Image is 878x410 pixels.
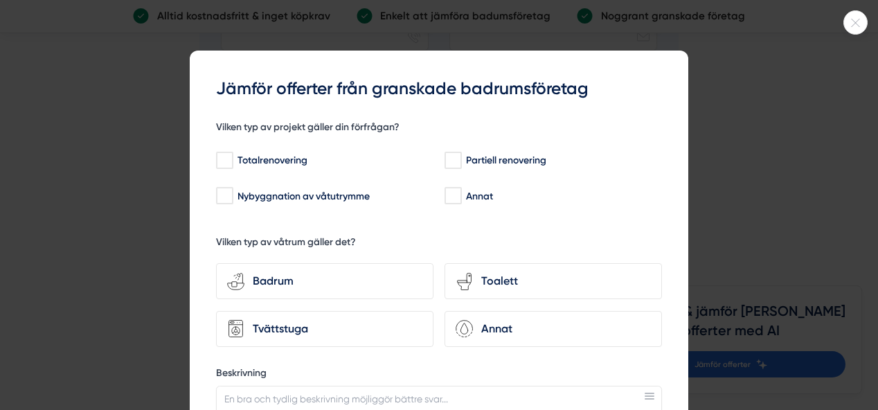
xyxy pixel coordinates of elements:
input: Partiell renovering [445,154,460,168]
input: Annat [445,189,460,203]
label: Beskrivning [216,366,662,384]
h5: Vilken typ av projekt gäller din förfrågan? [216,121,400,138]
input: Nybyggnation av våtutrymme [216,189,232,203]
input: Totalrenovering [216,154,232,168]
h3: Jämför offerter från granskade badrumsföretag [216,77,662,101]
h5: Vilken typ av våtrum gäller det? [216,235,356,253]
